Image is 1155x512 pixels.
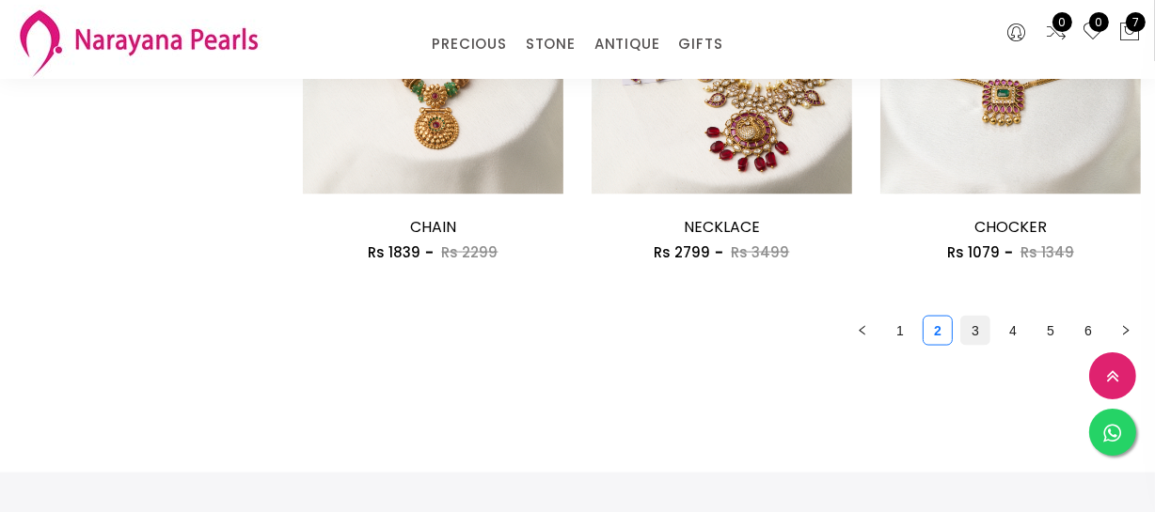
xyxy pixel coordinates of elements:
li: 1 [885,316,915,346]
a: NECKLACE [684,216,760,238]
span: Rs 2799 [654,242,710,262]
span: left [857,325,868,336]
button: left [847,316,878,346]
a: STONE [526,30,576,58]
span: 7 [1126,12,1146,32]
li: 5 [1036,316,1066,346]
a: 1 [886,317,914,345]
li: 6 [1073,316,1103,346]
a: 5 [1036,317,1065,345]
a: 3 [961,317,989,345]
a: 0 [1045,21,1068,45]
a: CHAIN [410,216,456,238]
a: ANTIQUE [594,30,660,58]
span: 0 [1052,12,1072,32]
a: 6 [1074,317,1102,345]
button: 7 [1118,21,1141,45]
span: Rs 1349 [1021,242,1074,262]
span: 0 [1089,12,1109,32]
a: PRECIOUS [432,30,506,58]
li: Next Page [1111,316,1141,346]
li: 4 [998,316,1028,346]
span: Rs 3499 [731,242,789,262]
a: 2 [924,317,952,345]
a: 4 [999,317,1027,345]
span: Rs 2299 [441,242,498,262]
span: Rs 1839 [368,242,420,262]
span: Rs 1079 [947,242,1000,262]
span: right [1120,325,1131,336]
li: 3 [960,316,990,346]
button: right [1111,316,1141,346]
li: Previous Page [847,316,878,346]
li: 2 [923,316,953,346]
a: GIFTS [678,30,722,58]
a: CHOCKER [974,216,1047,238]
a: 0 [1082,21,1104,45]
